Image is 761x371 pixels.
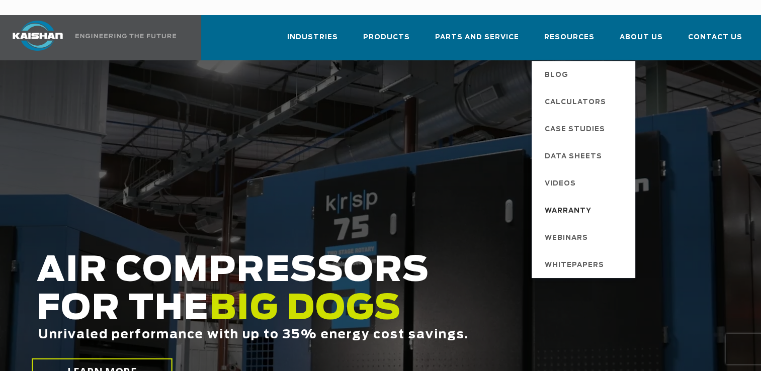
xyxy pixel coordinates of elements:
a: Data Sheets [535,142,635,169]
span: Warranty [545,203,591,220]
span: BIG DOGS [209,292,401,326]
span: Blog [545,67,568,84]
span: Contact Us [688,32,742,43]
a: Warranty [535,197,635,224]
img: Engineering the future [75,34,176,38]
a: About Us [620,24,663,58]
span: About Us [620,32,663,43]
span: Calculators [545,94,606,111]
a: Calculators [535,88,635,115]
a: Products [363,24,410,58]
span: Products [363,32,410,43]
span: Unrivaled performance with up to 35% energy cost savings. [38,329,469,341]
span: Data Sheets [545,148,602,165]
a: Case Studies [535,115,635,142]
a: Parts and Service [435,24,519,58]
span: Whitepapers [545,257,604,274]
span: Case Studies [545,121,605,138]
a: Resources [544,24,595,58]
span: Webinars [545,230,588,247]
a: Contact Us [688,24,742,58]
a: Videos [535,169,635,197]
span: Parts and Service [435,32,519,43]
a: Webinars [535,224,635,251]
a: Blog [535,61,635,88]
span: Videos [545,175,576,193]
span: Industries [287,32,338,43]
a: Industries [287,24,338,58]
a: Whitepapers [535,251,635,278]
span: Resources [544,32,595,43]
